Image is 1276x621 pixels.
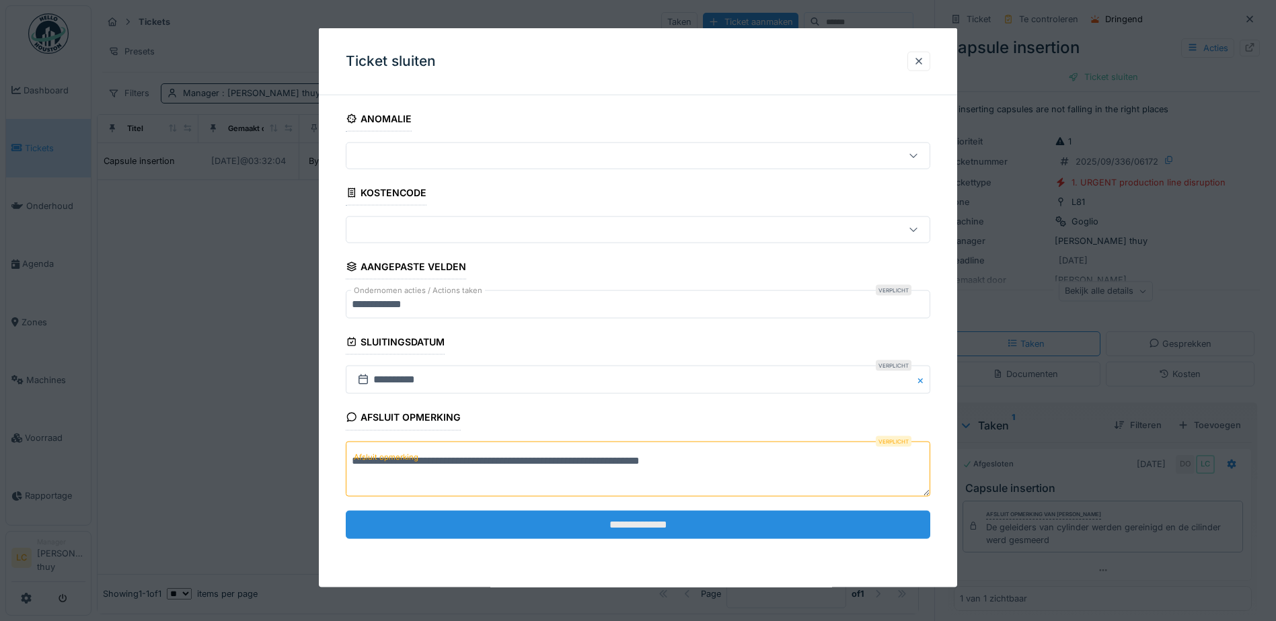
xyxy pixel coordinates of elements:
label: Afsluit opmerking [351,448,421,465]
div: Sluitingsdatum [346,332,445,355]
div: Verplicht [876,436,911,446]
div: Verplicht [876,285,911,296]
div: Kostencode [346,183,426,206]
h3: Ticket sluiten [346,53,436,70]
div: Aangepaste velden [346,257,466,280]
button: Close [915,366,930,394]
div: Afsluit opmerking [346,407,461,430]
div: Verplicht [876,360,911,371]
label: Ondernomen acties / Actions taken [351,285,485,296]
div: Anomalie [346,109,412,132]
